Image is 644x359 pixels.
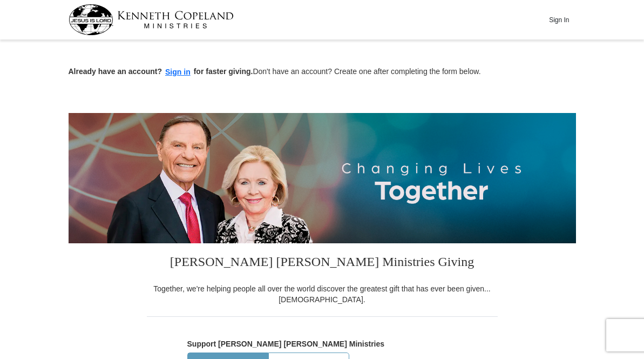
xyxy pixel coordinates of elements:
[187,340,457,349] h5: Support [PERSON_NAME] [PERSON_NAME] Ministries
[162,66,194,78] button: Sign in
[543,11,575,28] button: Sign In
[147,243,498,283] h3: [PERSON_NAME] [PERSON_NAME] Ministries Giving
[69,67,253,76] strong: Already have an account? for faster giving.
[69,4,234,35] img: kcm-header-logo.svg
[147,283,498,305] div: Together, we're helping people all over the world discover the greatest gift that has ever been g...
[69,66,576,78] p: Don't have an account? Create one after completing the form below.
